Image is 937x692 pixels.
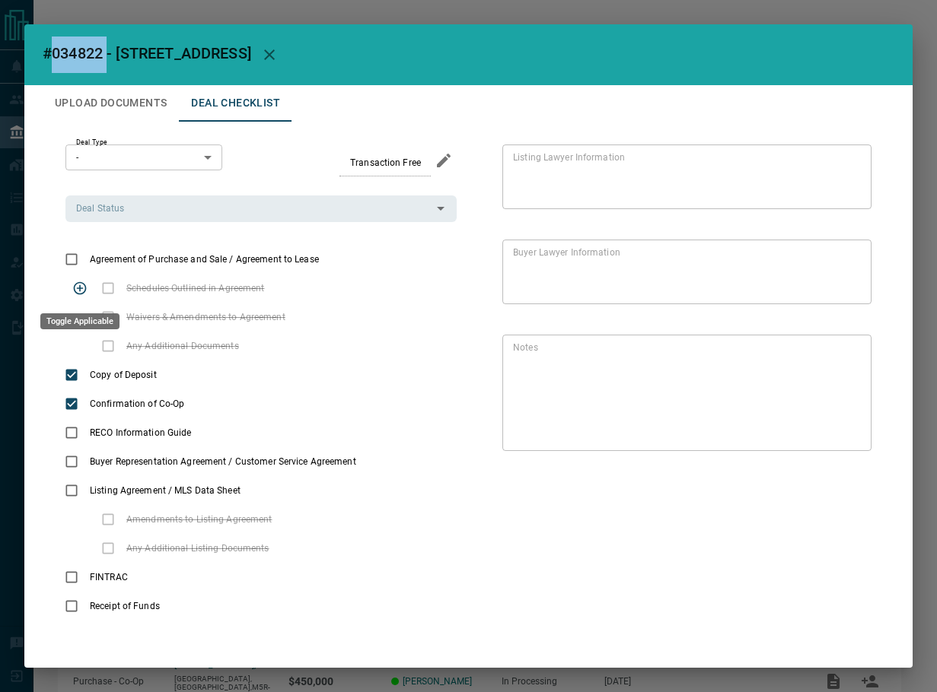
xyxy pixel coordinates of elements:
span: FINTRAC [86,570,132,584]
span: RECO Information Guide [86,426,195,440]
span: Buyer Representation Agreement / Customer Service Agreement [86,455,360,468]
button: Deal Checklist [179,85,292,122]
span: Schedules Outlined in Agreement [123,281,269,295]
span: Copy of Deposit [86,368,161,382]
div: Toggle Applicable [40,313,120,329]
span: Waivers & Amendments to Agreement [123,310,289,324]
span: Any Additional Documents [123,339,243,353]
label: Deal Type [76,138,107,148]
span: Toggle Applicable [65,274,94,303]
button: Open [430,198,451,219]
textarea: text field [513,246,855,298]
span: Receipt of Funds [86,599,164,613]
span: Listing Agreement / MLS Data Sheet [86,484,244,497]
span: Amendments to Listing Agreement [123,513,276,526]
span: Confirmation of Co-Op [86,397,188,411]
textarea: text field [513,341,855,445]
span: Any Additional Listing Documents [123,541,273,555]
span: Agreement of Purchase and Sale / Agreement to Lease [86,252,323,266]
button: edit [431,148,457,173]
span: #034822 - [STREET_ADDRESS] [43,44,251,62]
textarea: text field [513,151,855,203]
div: - [65,144,222,170]
button: Upload Documents [43,85,179,122]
